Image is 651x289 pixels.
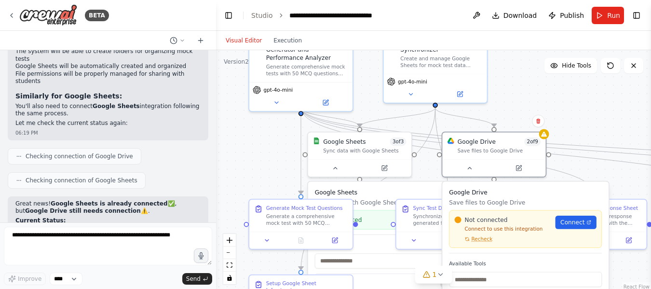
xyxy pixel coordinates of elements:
[395,199,501,249] div: Sync Test Data to Google SheetSynchronize all mock test data generated for {math_chapter} and {ph...
[330,216,362,224] span: Connected
[18,275,41,283] span: Improve
[320,280,434,288] p: Get a Row
[607,11,620,20] span: Run
[193,35,208,46] button: Start a new chat
[361,163,408,173] button: Open in side panel
[223,234,236,284] div: React Flow controls
[430,235,466,246] button: No output available
[251,11,398,20] nav: breadcrumb
[313,138,320,144] img: Google Sheets
[560,213,641,227] div: Update the Google response sheet to integrate with the synchronized data system. Configure the fo...
[266,213,348,227] div: Generate a comprehensive mock test with 50 MCQ questions for {student_name} covering NCERT Class ...
[465,216,508,224] span: Not connected
[266,37,348,62] div: NCERT Mock Test Generator and Performance Analyzer
[220,35,268,46] button: Visual Editor
[223,272,236,284] button: toggle interactivity
[297,108,305,194] g: Edge from 956f508f-423a-4460-a00b-321f04b0562c to f2ad7bcb-072f-4904-8805-e880acee2f36
[544,58,597,73] button: Hide Tools
[19,4,77,26] img: Logo
[166,35,189,46] button: Switch to previous chat
[315,198,468,206] p: Sync data with Google Sheets
[248,199,353,249] div: Generate Mock Test QuestionsGenerate a comprehensive mock test with 50 MCQ questions for {student...
[458,138,496,146] div: Google Drive
[433,270,437,279] span: 1
[320,235,349,246] button: Open in side panel
[297,108,439,270] g: Edge from d1523b36-0ebf-4b7c-8b76-b94b1925ed3c to 9ad9ac4a-f819-4f43-90ed-5452c989153e
[15,200,201,215] p: Great news! ✅, but ⚠️.
[436,89,483,99] button: Open in side panel
[431,108,452,194] g: Edge from d1523b36-0ebf-4b7c-8b76-b94b1925ed3c to 9db1c5ad-949a-4ed7-9d29-20ada79ec09d
[449,198,602,206] p: Save files to Google Drive
[544,7,588,24] button: Publish
[592,7,624,24] button: Run
[448,138,454,144] img: Google Drive
[266,205,343,211] div: Generate Mock Test Questions
[471,236,492,243] span: Recheck
[223,247,236,259] button: zoom out
[415,266,452,284] button: 1
[398,78,427,85] span: gpt-4o-mini
[503,11,537,20] span: Download
[15,129,201,137] div: 06:19 PM
[315,188,468,196] h3: Google Sheets
[455,226,551,233] p: Connect to use this integration
[532,115,544,127] button: Delete node
[51,200,167,207] strong: Google Sheets is already connected
[431,108,498,127] g: Edge from d1523b36-0ebf-4b7c-8b76-b94b1925ed3c to f33c0295-d6b2-4bf1-a80d-064fc7fa21c7
[383,31,488,104] div: Google Sheets Data SynchronizerCreate and manage Google Sheets for mock test data synchronization...
[449,260,602,267] label: Available Tools
[15,217,66,224] strong: Current Status:
[630,9,643,22] button: Show right sidebar
[266,64,348,77] div: Generate comprehensive mock tests with 50 MCQ questions (25 Mathematics + 25 Physics) from NCERT ...
[251,12,273,19] a: Studio
[224,58,249,66] div: Version 2
[15,48,201,63] li: The system will be able to create folders for organizing mock tests
[85,10,109,21] div: BETA
[323,148,406,154] div: Sync data with Google Sheets
[15,120,201,127] p: Let me check the current status again:
[25,207,141,214] strong: Google Drive still needs connection
[556,216,597,229] a: Connect
[307,132,412,178] div: Google SheetsGoogle Sheets3of3Sync data with Google SheetsGoogle SheetsSync data with Google Shee...
[264,87,293,94] span: gpt-4o-mini
[413,205,492,211] div: Sync Test Data to Google Sheet
[15,103,201,118] p: You'll also need to connect integration following the same process.
[560,11,584,20] span: Publish
[355,108,439,127] g: Edge from d1523b36-0ebf-4b7c-8b76-b94b1925ed3c to 22e5df77-3a96-44fe-bd73-caf5490cd20c
[442,132,547,178] div: Google DriveGoogle Drive2of9Save files to Google DriveGoogle DriveSave files to Google DriveNot c...
[26,177,137,184] span: Checking connection of Google Sheets
[15,92,122,100] strong: Similarly for Google Sheets:
[560,218,584,226] span: Connect
[248,31,353,112] div: NCERT Mock Test Generator and Performance AnalyzerGenerate comprehensive mock tests with 50 MCQ q...
[222,9,235,22] button: Hide left sidebar
[449,188,602,196] h3: Google Drive
[560,205,638,211] div: Create Google Response Sheet
[268,35,308,46] button: Execution
[194,248,208,263] button: Click to speak your automation idea
[614,235,643,246] button: Open in side panel
[93,103,140,110] strong: Google Sheets
[223,259,236,272] button: fit view
[323,138,366,146] div: Google Sheets
[488,7,541,24] button: Download
[15,70,201,85] li: File permissions will be properly managed for sharing with students
[413,213,494,227] div: Synchronize all mock test data generated for {math_chapter} and {physics_chapter} to the Google S...
[4,273,46,285] button: Improve
[15,63,201,70] li: Google Sheets will be automatically created and organized
[315,242,468,248] label: Available Tools
[182,273,212,285] button: Send
[186,275,201,283] span: Send
[302,97,349,108] button: Open in side panel
[458,148,541,154] div: Save files to Google Drive
[400,55,482,69] div: Create and manage Google Sheets for mock test data synchronization, set up proper sheet structure...
[400,37,482,54] div: Google Sheets Data Synchronizer
[223,234,236,247] button: zoom in
[495,163,542,173] button: Open in side panel
[524,138,541,146] span: Number of enabled actions
[455,236,493,243] button: Recheck
[562,62,591,69] span: Hide Tools
[283,235,319,246] button: No output available
[26,152,133,160] span: Checking connection of Google Drive
[390,138,407,146] span: Number of enabled actions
